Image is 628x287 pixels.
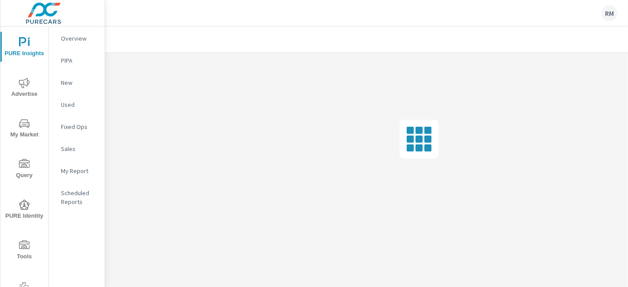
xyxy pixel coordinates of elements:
[61,144,98,153] p: Sales
[61,56,98,65] p: PIPA
[49,76,105,89] div: New
[49,54,105,67] div: PIPA
[49,142,105,155] div: Sales
[61,122,98,131] p: Fixed Ops
[3,159,45,181] span: Query
[3,200,45,221] span: PURE Identity
[3,78,45,99] span: Advertise
[49,164,105,177] div: My Report
[61,78,98,87] p: New
[49,120,105,133] div: Fixed Ops
[49,32,105,45] div: Overview
[61,100,98,109] p: Used
[3,37,45,59] span: PURE Insights
[49,186,105,208] div: Scheduled Reports
[602,5,617,21] div: RM
[61,34,98,43] p: Overview
[61,166,98,175] p: My Report
[3,240,45,262] span: Tools
[49,98,105,111] div: Used
[61,189,98,206] p: Scheduled Reports
[3,118,45,140] span: My Market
